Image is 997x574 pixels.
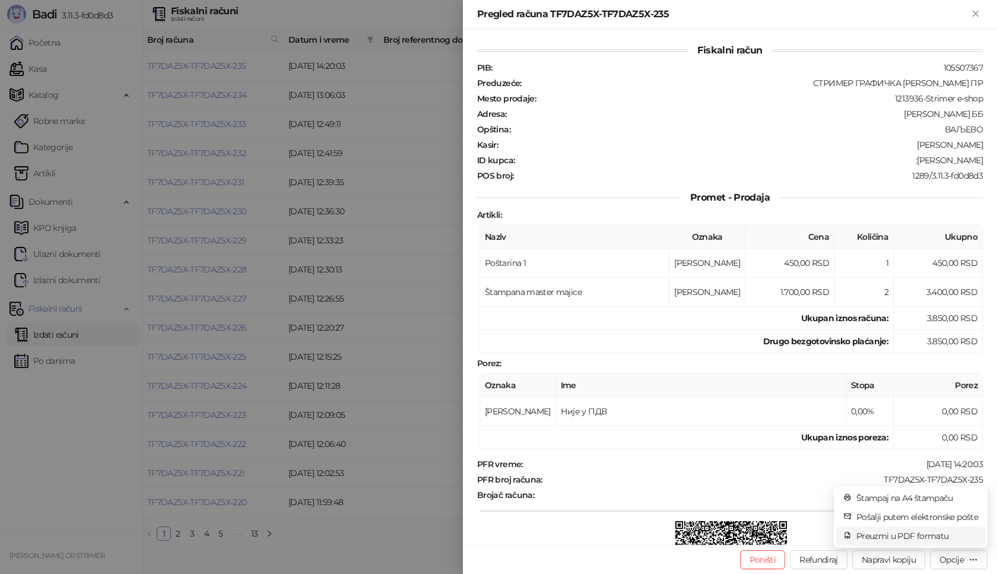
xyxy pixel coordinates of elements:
[493,62,984,73] div: 105507367
[499,139,984,150] div: [PERSON_NAME]
[477,93,536,104] strong: Mesto prodaje :
[894,278,983,307] td: 3.400,00 RSD
[846,397,894,426] td: 0,00%
[894,330,983,353] td: 3.850,00 RSD
[515,170,984,181] div: 1289/3.11.3-fd0d8d3
[801,313,888,324] strong: Ukupan iznos računa :
[862,554,916,565] span: Napravi kopiju
[537,93,984,104] div: 1213936-Strimer e-shop
[669,249,745,278] td: [PERSON_NAME]
[969,7,983,21] button: Zatvori
[480,397,556,426] td: [PERSON_NAME]
[834,278,894,307] td: 2
[477,62,492,73] strong: PIB :
[856,510,978,524] span: Pošalji putem elektronske pošte
[745,249,834,278] td: 450,00 RSD
[477,459,523,470] strong: PFR vreme :
[516,155,984,166] div: :[PERSON_NAME]
[894,226,983,249] th: Ukupno
[894,249,983,278] td: 450,00 RSD
[477,170,513,181] strong: POS broj :
[524,459,984,470] div: [DATE] 14:20:03
[745,226,834,249] th: Cena
[852,550,925,569] button: Napravi kopiju
[894,307,983,330] td: 3.850,00 RSD
[523,78,984,88] div: СТРИМЕР ГРАФИЧКА [PERSON_NAME] ПР
[846,374,894,397] th: Stopa
[477,155,515,166] strong: ID kupca :
[856,491,978,505] span: Štampaj na A4 štampaču
[544,474,984,485] div: TF7DAZ5X-TF7DAZ5X-235
[790,550,847,569] button: Refundiraj
[669,226,745,249] th: Oznaka
[669,278,745,307] td: [PERSON_NAME]
[801,432,888,443] strong: Ukupan iznos poreza:
[480,374,556,397] th: Oznaka
[556,397,846,426] td: Није у ПДВ
[477,124,510,135] strong: Opština :
[681,192,779,203] span: Promet - Prodaja
[512,124,984,135] div: ВАЉЕВО
[477,490,534,500] strong: Brojač računa :
[894,426,983,449] td: 0,00 RSD
[477,78,522,88] strong: Preduzeće :
[556,374,846,397] th: Ime
[834,226,894,249] th: Količina
[508,109,984,119] div: [PERSON_NAME] ББ
[477,109,507,119] strong: Adresa :
[477,139,498,150] strong: Kasir :
[477,358,501,369] strong: Porez :
[477,210,501,220] strong: Artikli :
[763,336,888,347] strong: Drugo bezgotovinsko plaćanje :
[480,278,669,307] td: Štampana master majice
[688,45,771,56] span: Fiskalni račun
[939,554,964,565] div: Opcije
[834,249,894,278] td: 1
[894,397,983,426] td: 0,00 RSD
[856,529,978,543] span: Preuzmi u PDF formatu
[745,278,834,307] td: 1.700,00 RSD
[480,226,669,249] th: Naziv
[535,490,984,500] div: 230/235ПП
[477,7,969,21] div: Pregled računa TF7DAZ5X-TF7DAZ5X-235
[930,550,988,569] button: Opcije
[894,374,983,397] th: Porez
[477,474,542,485] strong: PFR broj računa :
[480,249,669,278] td: Poštarina 1
[740,550,786,569] button: Poništi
